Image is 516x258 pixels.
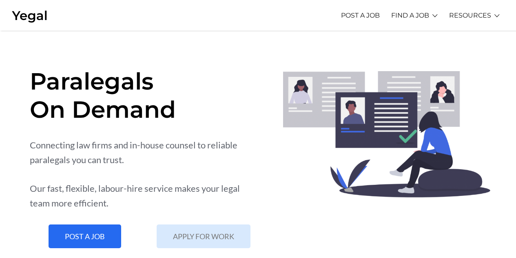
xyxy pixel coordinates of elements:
div: Connecting law firms and in-house counsel to reliable paralegals you can trust. [30,138,259,167]
a: RESOURCES [449,4,491,27]
a: POST A JOB [341,4,380,27]
a: POST A JOB [49,224,121,248]
div: Our fast, flexible, labour-hire service makes your legal team more efficient. [30,181,259,211]
a: FIND A JOB [391,4,429,27]
span: APPLY FOR WORK [173,233,234,240]
h1: Paralegals On Demand [30,67,259,123]
a: APPLY FOR WORK [157,224,250,248]
span: POST A JOB [65,233,105,240]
